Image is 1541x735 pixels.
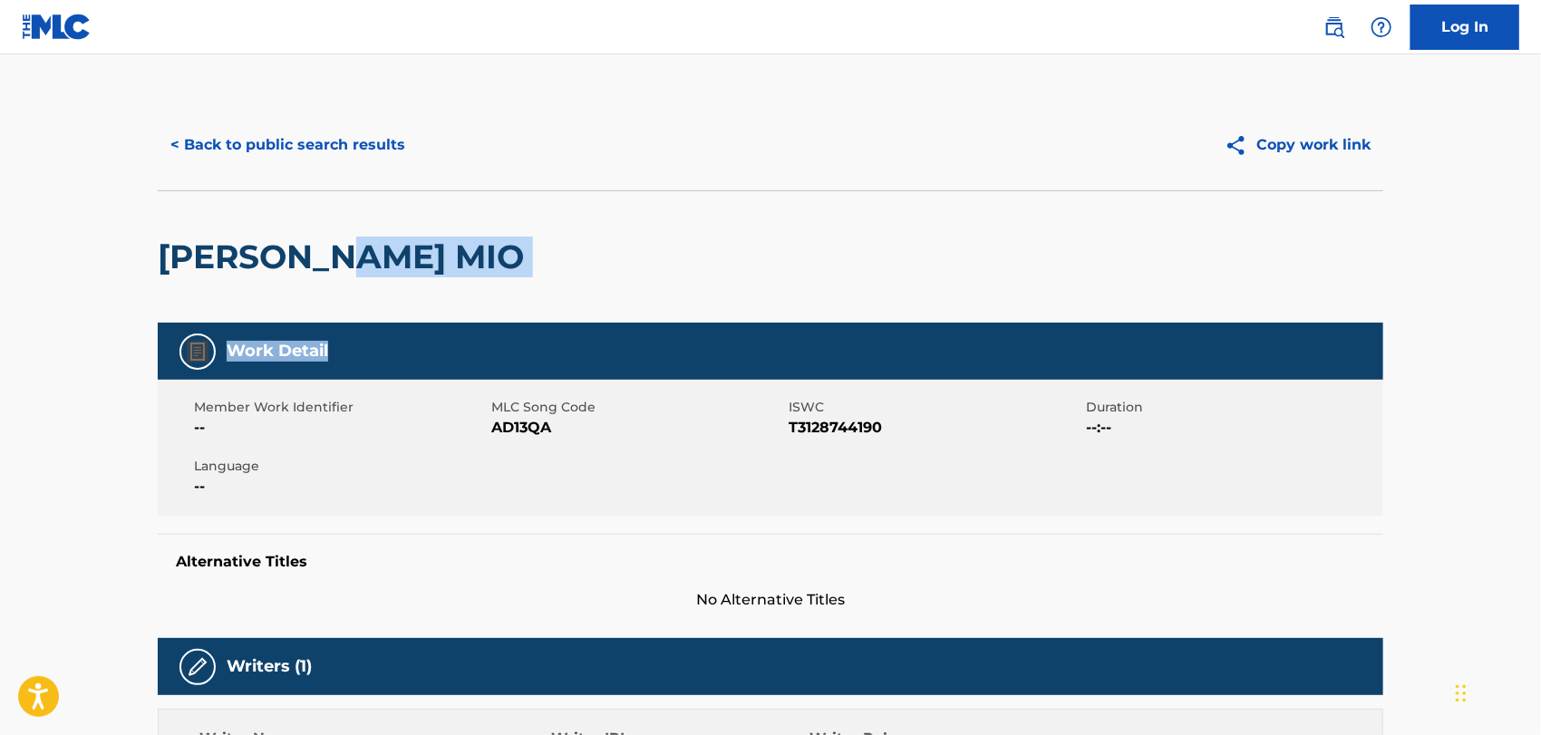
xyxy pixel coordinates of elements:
span: Member Work Identifier [194,398,487,417]
div: Help [1363,9,1400,45]
button: < Back to public search results [158,122,418,168]
h5: Work Detail [227,341,328,362]
span: AD13QA [491,417,784,439]
iframe: Chat Widget [1450,648,1541,735]
img: search [1323,16,1345,38]
span: T3128744190 [789,417,1081,439]
span: Language [194,457,487,476]
h2: [PERSON_NAME] MIO [158,237,533,277]
span: -- [194,476,487,498]
img: Writers [187,656,208,678]
h5: Writers (1) [227,656,312,677]
img: help [1371,16,1392,38]
img: Work Detail [187,341,208,363]
span: ISWC [789,398,1081,417]
span: -- [194,417,487,439]
img: MLC Logo [22,14,92,40]
div: Widget de chat [1450,648,1541,735]
div: Arrastrar [1456,666,1467,720]
button: Copy work link [1212,122,1383,168]
img: Copy work link [1225,134,1256,157]
span: No Alternative Titles [158,589,1383,611]
a: Public Search [1316,9,1352,45]
h5: Alternative Titles [176,553,1365,571]
span: MLC Song Code [491,398,784,417]
a: Log In [1410,5,1519,50]
span: Duration [1086,398,1379,417]
span: --:-- [1086,417,1379,439]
